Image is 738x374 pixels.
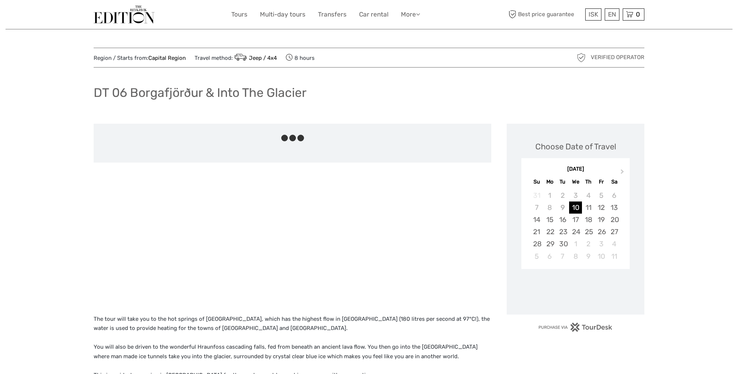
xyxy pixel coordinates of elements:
[591,54,644,61] span: Verified Operator
[543,238,556,250] div: Choose Monday, September 29th, 2025
[569,214,582,226] div: Choose Wednesday, September 17th, 2025
[608,226,621,238] div: Choose Saturday, September 27th, 2025
[556,177,569,187] div: Tu
[535,141,616,152] div: Choose Date of Travel
[582,250,595,262] div: Choose Thursday, October 9th, 2025
[569,226,582,238] div: Choose Wednesday, September 24th, 2025
[608,189,621,201] div: Not available Saturday, September 6th, 2025
[94,6,155,23] img: The Reykjavík Edition
[595,201,608,214] div: Choose Friday, September 12th, 2025
[595,214,608,226] div: Choose Friday, September 19th, 2025
[575,52,587,63] img: verified_operator_grey_128.png
[582,226,595,238] div: Choose Thursday, September 25th, 2025
[94,85,307,100] h1: DT 06 Borgafjörður & Into The Glacier
[148,55,186,61] a: Capital Region
[530,214,543,226] div: Choose Sunday, September 14th, 2025
[595,226,608,238] div: Choose Friday, September 26th, 2025
[530,238,543,250] div: Choose Sunday, September 28th, 2025
[582,177,595,187] div: Th
[318,9,347,20] a: Transfers
[543,201,556,214] div: Not available Monday, September 8th, 2025
[569,177,582,187] div: We
[635,11,641,18] span: 0
[556,189,569,201] div: Not available Tuesday, September 2nd, 2025
[589,11,598,18] span: ISK
[569,201,582,214] div: Choose Wednesday, September 10th, 2025
[608,214,621,226] div: Choose Saturday, September 20th, 2025
[556,201,569,214] div: Not available Tuesday, September 9th, 2025
[573,288,578,293] div: Loading...
[231,9,247,20] a: Tours
[260,9,305,20] a: Multi-day tours
[401,9,420,20] a: More
[543,189,556,201] div: Not available Monday, September 1st, 2025
[530,201,543,214] div: Not available Sunday, September 7th, 2025
[94,54,186,62] span: Region / Starts from:
[359,9,388,20] a: Car rental
[530,250,543,262] div: Choose Sunday, October 5th, 2025
[530,177,543,187] div: Su
[556,226,569,238] div: Choose Tuesday, September 23rd, 2025
[530,189,543,201] div: Not available Sunday, August 31st, 2025
[605,8,619,21] div: EN
[582,214,595,226] div: Choose Thursday, September 18th, 2025
[556,214,569,226] div: Choose Tuesday, September 16th, 2025
[543,177,556,187] div: Mo
[543,226,556,238] div: Choose Monday, September 22nd, 2025
[617,167,629,179] button: Next Month
[556,238,569,250] div: Choose Tuesday, September 30th, 2025
[608,250,621,262] div: Choose Saturday, October 11th, 2025
[608,177,621,187] div: Sa
[595,250,608,262] div: Choose Friday, October 10th, 2025
[195,52,277,63] span: Travel method:
[543,250,556,262] div: Choose Monday, October 6th, 2025
[543,214,556,226] div: Choose Monday, September 15th, 2025
[569,189,582,201] div: Not available Wednesday, September 3rd, 2025
[608,201,621,214] div: Choose Saturday, September 13th, 2025
[556,250,569,262] div: Choose Tuesday, October 7th, 2025
[233,55,277,61] a: Jeep / 4x4
[569,238,582,250] div: Choose Wednesday, October 1st, 2025
[538,323,613,332] img: PurchaseViaTourDesk.png
[582,189,595,201] div: Not available Thursday, September 4th, 2025
[286,52,315,63] span: 8 hours
[521,166,630,173] div: [DATE]
[595,189,608,201] div: Not available Friday, September 5th, 2025
[569,250,582,262] div: Choose Wednesday, October 8th, 2025
[608,238,621,250] div: Choose Saturday, October 4th, 2025
[595,177,608,187] div: Fr
[507,8,583,21] span: Best price guarantee
[595,238,608,250] div: Choose Friday, October 3rd, 2025
[524,189,627,262] div: month 2025-09
[582,238,595,250] div: Choose Thursday, October 2nd, 2025
[530,226,543,238] div: Choose Sunday, September 21st, 2025
[582,201,595,214] div: Choose Thursday, September 11th, 2025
